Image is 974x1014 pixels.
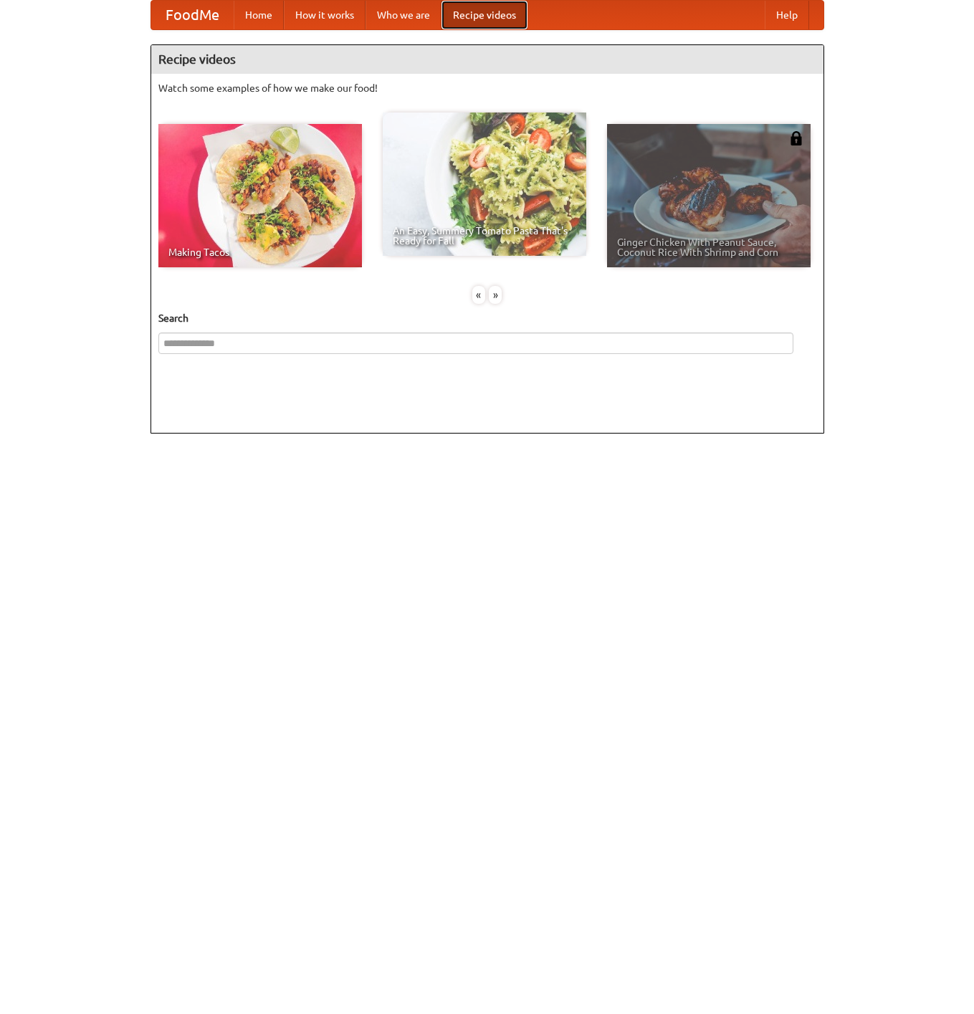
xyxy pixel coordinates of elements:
a: Who we are [366,1,441,29]
div: » [489,286,502,304]
a: Making Tacos [158,124,362,267]
div: « [472,286,485,304]
a: An Easy, Summery Tomato Pasta That's Ready for Fall [383,113,586,256]
a: How it works [284,1,366,29]
a: FoodMe [151,1,234,29]
span: An Easy, Summery Tomato Pasta That's Ready for Fall [393,226,576,246]
a: Recipe videos [441,1,527,29]
a: Help [765,1,809,29]
img: 483408.png [789,131,803,145]
h4: Recipe videos [151,45,823,74]
span: Making Tacos [168,247,352,257]
h5: Search [158,311,816,325]
p: Watch some examples of how we make our food! [158,81,816,95]
a: Home [234,1,284,29]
